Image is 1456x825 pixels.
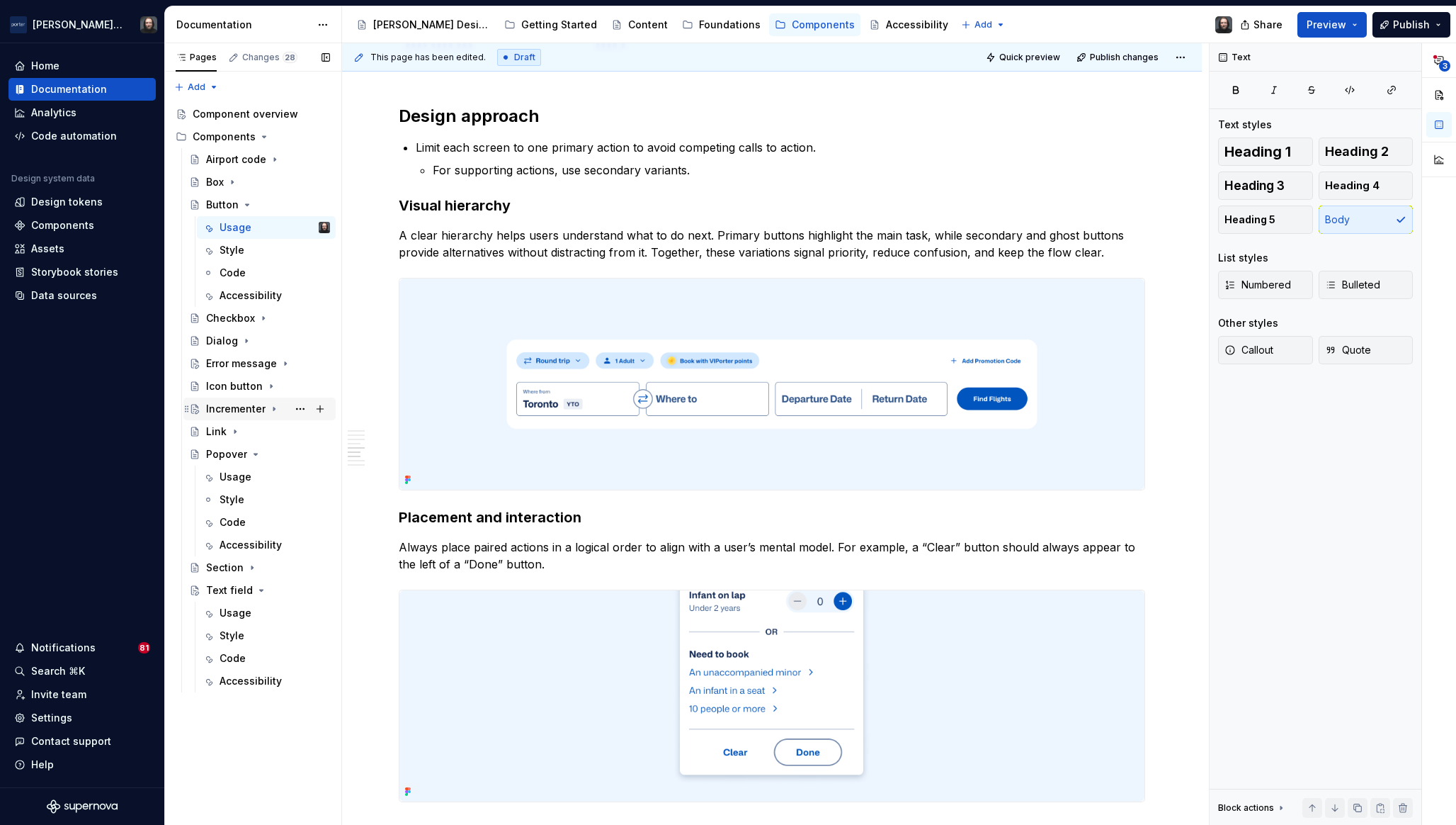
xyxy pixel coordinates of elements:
[206,379,263,393] div: Icon button
[197,670,336,692] a: Accessibility
[197,534,336,556] a: Accessibility
[31,129,117,143] div: Code automation
[206,334,238,348] div: Dialog
[1224,145,1291,159] span: Heading 1
[206,425,227,439] div: Link
[1224,278,1291,292] span: Numbered
[197,262,336,284] a: Code
[1218,271,1313,299] button: Numbered
[197,647,336,670] a: Code
[8,284,156,307] a: Data sources
[319,222,330,233] img: Teunis Vorsteveld
[31,664,85,678] div: Search ⌘K
[1218,798,1287,818] div: Block actions
[220,651,246,666] div: Code
[8,237,156,260] a: Assets
[1218,316,1278,330] div: Other styles
[8,261,156,284] a: Storybook stories
[1218,336,1313,364] button: Callout
[1325,145,1389,159] span: Heading 2
[206,357,277,371] div: Error message
[1072,47,1165,67] button: Publish changes
[676,13,766,36] a: Foundations
[206,152,266,167] div: Airport code
[170,125,336,148] div: Components
[31,265,118,279] div: Storybook stories
[605,13,673,36] a: Content
[197,488,336,511] a: Style
[1325,278,1380,292] span: Bulleted
[220,674,282,688] div: Accessibility
[1393,18,1430,32] span: Publish
[1319,336,1414,364] button: Quote
[399,509,581,526] strong: Placement and interaction
[886,18,948,32] div: Accessibility
[31,218,94,232] div: Components
[792,18,855,32] div: Components
[31,195,103,209] div: Design tokens
[31,641,96,655] div: Notifications
[31,106,76,120] div: Analytics
[138,642,150,653] span: 81
[8,55,156,77] a: Home
[10,16,27,33] img: f0306bc8-3074-41fb-b11c-7d2e8671d5eb.png
[1218,802,1274,814] div: Block actions
[514,52,535,63] span: Draft
[197,216,336,239] a: UsageTeunis Vorsteveld
[188,82,205,93] span: Add
[220,288,282,303] div: Accessibility
[220,515,246,529] div: Code
[1297,12,1367,38] button: Preview
[183,420,336,443] a: Link
[176,18,310,32] div: Documentation
[183,556,336,579] a: Section
[982,47,1067,67] button: Quick preview
[206,175,224,189] div: Box
[974,19,992,30] span: Add
[8,707,156,729] a: Settings
[399,590,1144,802] img: 865b6f93-1f0e-4484-ab3e-8d44bac4489e.png
[1319,137,1414,166] button: Heading 2
[1253,18,1282,32] span: Share
[170,103,336,692] div: Page tree
[206,583,253,597] div: Text field
[197,602,336,624] a: Usage
[183,171,336,193] a: Box
[220,538,282,552] div: Accessibility
[183,352,336,375] a: Error message
[8,101,156,124] a: Analytics
[8,753,156,776] button: Help
[183,148,336,171] a: Airport code
[351,11,954,39] div: Page tree
[31,734,111,748] div: Contact support
[193,107,298,121] div: Component overview
[628,18,668,32] div: Content
[1233,12,1292,38] button: Share
[242,52,297,63] div: Changes
[8,636,156,659] button: Notifications81
[416,139,1145,156] p: Limit each screen to one primary action to avoid competing calls to action.
[140,16,157,33] img: Teunis Vorsteveld
[769,13,860,36] a: Components
[31,758,54,772] div: Help
[1090,52,1159,63] span: Publish changes
[1325,179,1380,193] span: Heading 4
[1224,213,1275,227] span: Heading 5
[1218,206,1313,234] button: Heading 5
[220,629,244,643] div: Style
[220,606,251,620] div: Usage
[399,539,1145,573] p: Always place paired actions in a logical order to align with a user’s mental model. For example, ...
[170,103,336,125] a: Component overview
[1307,18,1346,32] span: Preview
[170,77,223,97] button: Add
[399,105,1145,128] h2: Design approach
[399,279,1144,490] img: 4a233df7-ed64-4022-a3d1-61fda5cb1b05.png
[197,284,336,307] a: Accessibility
[183,579,336,602] a: Text field
[1215,16,1232,33] img: Teunis Vorsteveld
[183,193,336,216] a: Button
[8,191,156,213] a: Design tokens
[220,243,244,257] div: Style
[197,511,336,534] a: Code
[197,466,336,488] a: Usage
